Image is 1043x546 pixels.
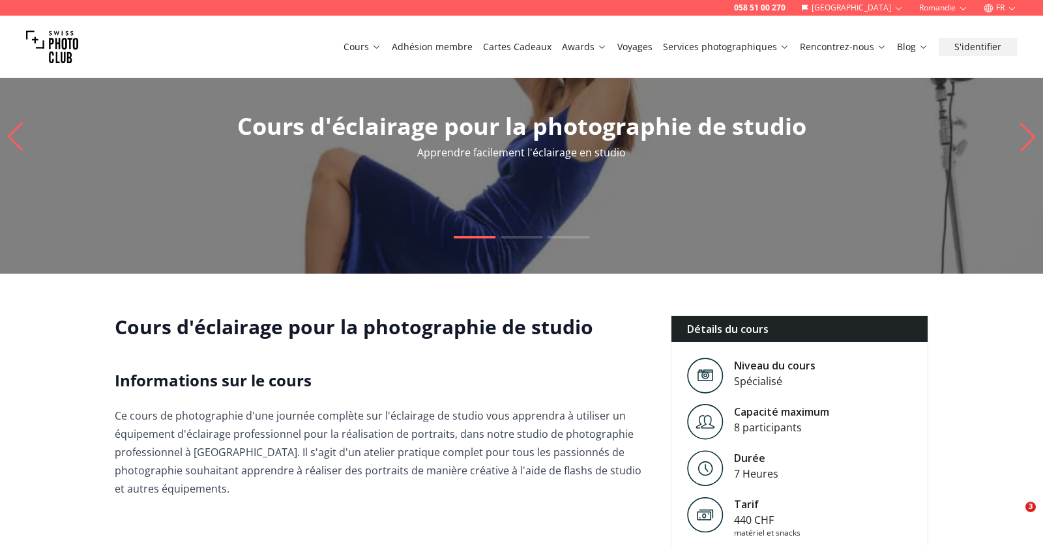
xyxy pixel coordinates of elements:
button: Awards [557,38,612,56]
a: Adhésion membre [392,40,473,53]
a: Cours [344,40,381,53]
button: Blog [892,38,933,56]
a: Rencontrez-nous [800,40,887,53]
div: 7 Heures [734,466,778,481]
div: Tarif [734,496,801,512]
span: 3 [1025,502,1036,512]
a: 058 51 00 270 [734,3,786,13]
h2: Informations sur le cours [115,370,650,391]
img: Level [687,404,724,440]
button: Cours [338,38,387,56]
button: Cartes Cadeaux [478,38,557,56]
a: Awards [562,40,607,53]
img: Swiss photo club [26,21,78,73]
iframe: Intercom live chat [999,502,1030,533]
button: Rencontrez-nous [795,38,892,56]
a: Blog [897,40,928,53]
div: Détails du cours [671,316,928,342]
button: Services photographiques [658,38,795,56]
div: 8 participants [734,420,829,435]
div: Capacité maximum [734,404,829,420]
div: matériel et snacks [734,528,801,538]
a: Voyages [617,40,653,53]
button: Adhésion membre [387,38,478,56]
button: S'identifier [939,38,1017,56]
img: Tarif [687,496,724,533]
a: Cartes Cadeaux [483,40,551,53]
a: Services photographiques [663,40,789,53]
img: Level [687,450,724,486]
div: Spécialisé [734,373,815,389]
img: Level [687,358,724,394]
p: Ce cours de photographie d'une journée complète sur l'éclairage de studio vous apprendra à utilis... [115,407,650,498]
button: Voyages [612,38,658,56]
div: Durée [734,450,778,466]
div: 440 CHF [734,512,801,528]
div: Niveau du cours [734,358,815,373]
h1: Cours d'éclairage pour la photographie de studio [115,315,650,339]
